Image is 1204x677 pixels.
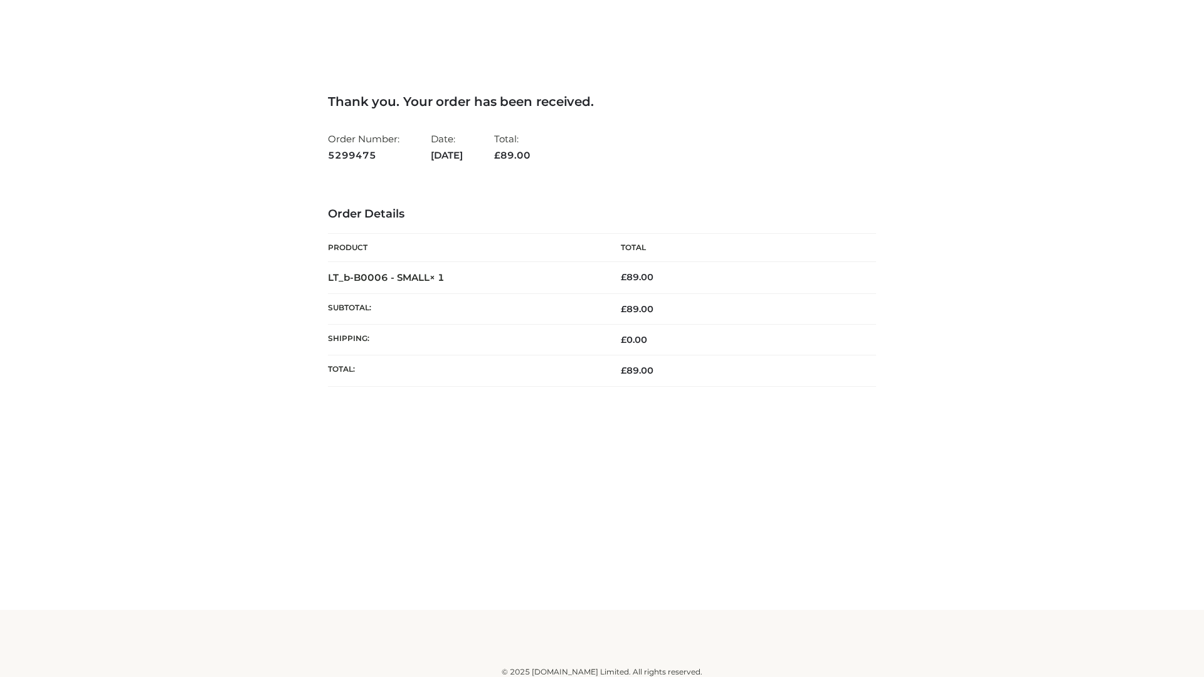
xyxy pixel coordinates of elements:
[328,147,399,164] strong: 5299475
[621,271,653,283] bdi: 89.00
[621,334,647,345] bdi: 0.00
[328,271,445,283] strong: LT_b-B0006 - SMALL
[328,207,876,221] h3: Order Details
[621,334,626,345] span: £
[431,128,463,166] li: Date:
[621,365,626,376] span: £
[328,325,602,355] th: Shipping:
[621,303,653,315] span: 89.00
[328,128,399,166] li: Order Number:
[494,128,531,166] li: Total:
[621,365,653,376] span: 89.00
[494,149,531,161] span: 89.00
[328,234,602,262] th: Product
[328,94,876,109] h3: Thank you. Your order has been received.
[494,149,500,161] span: £
[602,234,876,262] th: Total
[328,293,602,324] th: Subtotal:
[430,271,445,283] strong: × 1
[328,355,602,386] th: Total:
[621,271,626,283] span: £
[431,147,463,164] strong: [DATE]
[621,303,626,315] span: £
